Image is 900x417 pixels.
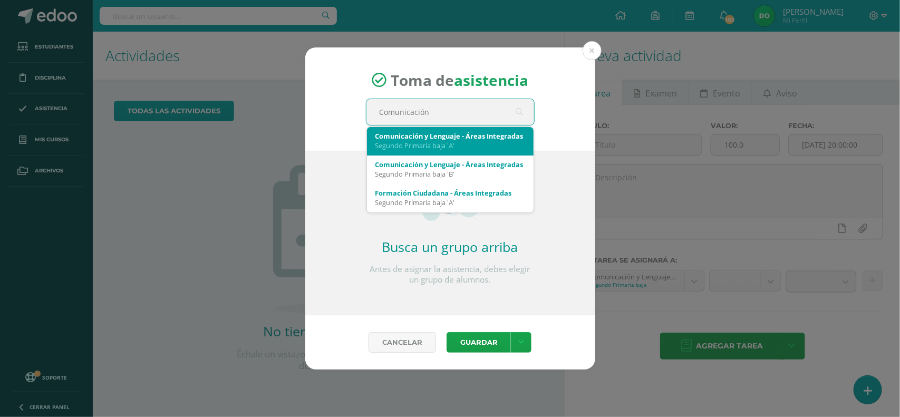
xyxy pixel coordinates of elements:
[375,131,525,141] div: Comunicación y Lenguaje - Áreas Integradas
[583,41,602,60] button: Close (Esc)
[391,70,528,90] span: Toma de
[375,141,525,150] div: Segundo Primaria baja 'A'
[454,70,528,90] strong: asistencia
[366,238,535,256] h2: Busca un grupo arriba
[375,198,525,207] div: Segundo Primaria baja 'A'
[447,332,511,353] button: Guardar
[375,169,525,179] div: Segundo Primaria baja 'B'
[375,160,525,169] div: Comunicación y Lenguaje - Áreas Integradas
[366,99,534,125] input: Busca un grado o sección aquí...
[366,264,535,285] p: Antes de asignar la asistencia, debes elegir un grupo de alumnos.
[375,188,525,198] div: Formación Ciudadana - Áreas Integradas
[369,332,436,353] a: Cancelar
